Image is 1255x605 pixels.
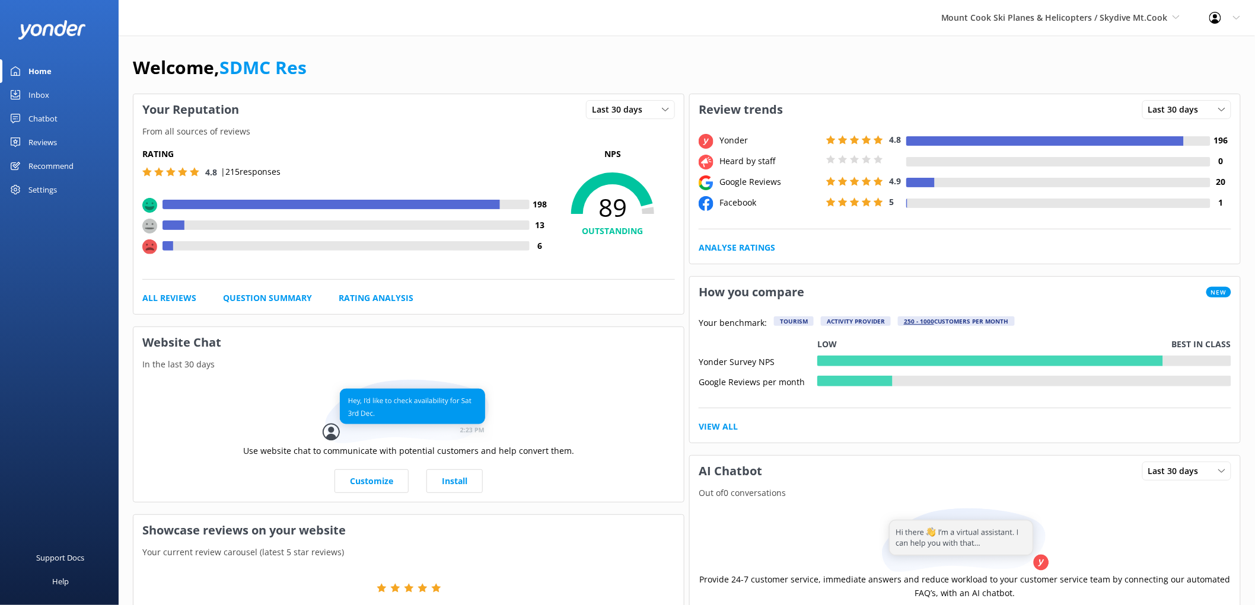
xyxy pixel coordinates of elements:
[592,103,649,116] span: Last 30 days
[898,316,1015,326] div: customers per month
[335,469,409,493] a: Customize
[774,316,814,326] div: Tourism
[530,219,550,232] h4: 13
[817,338,837,351] p: Low
[223,292,312,305] a: Question Summary
[699,376,817,386] div: Google Reviews per month
[690,277,813,308] h3: How you compare
[699,316,767,331] p: Your benchmark:
[28,83,49,107] div: Inbox
[221,165,281,178] p: | 215 responses
[716,134,823,147] div: Yonder
[690,486,1240,500] p: Out of 0 conversations
[699,573,1231,600] p: Provide 24-7 customer service, immediate answers and reduce workload to your customer service tea...
[879,508,1051,573] img: assistant...
[219,55,307,79] a: SDMC Res
[1211,196,1231,209] h4: 1
[133,358,684,371] p: In the last 30 days
[133,327,684,358] h3: Website Chat
[1148,465,1206,478] span: Last 30 days
[699,420,738,433] a: View All
[28,178,57,201] div: Settings
[699,356,817,366] div: Yonder Survey NPS
[28,154,74,178] div: Recommend
[904,316,934,326] tcxspan: Call 250 - 1000 via 3CX
[530,239,550,252] h4: 6
[889,134,901,145] span: 4.8
[37,546,85,569] div: Support Docs
[690,456,771,486] h3: AI Chatbot
[690,94,792,125] h3: Review trends
[28,130,57,154] div: Reviews
[205,167,217,178] span: 4.8
[941,12,1168,23] span: Mount Cook Ski Planes & Helicopters / Skydive Mt.Cook
[339,292,413,305] a: Rating Analysis
[323,380,495,444] img: conversation...
[550,193,675,222] span: 89
[530,198,550,211] h4: 198
[821,316,891,326] div: Activity Provider
[142,292,196,305] a: All Reviews
[1211,134,1231,147] h4: 196
[28,59,52,83] div: Home
[28,107,58,130] div: Chatbot
[550,225,675,238] h4: OUTSTANDING
[142,148,550,161] h5: Rating
[889,175,901,187] span: 4.9
[889,196,894,207] span: 5
[133,53,307,82] h1: Welcome,
[52,569,69,593] div: Help
[1211,175,1231,188] h4: 20
[550,148,675,161] p: NPS
[426,469,483,493] a: Install
[716,196,823,209] div: Facebook
[1148,103,1206,116] span: Last 30 days
[716,175,823,188] div: Google Reviews
[133,515,684,546] h3: Showcase reviews on your website
[133,546,684,559] p: Your current review carousel (latest 5 star reviews)
[1206,287,1231,297] span: New
[133,125,684,138] p: From all sources of reviews
[243,444,574,457] p: Use website chat to communicate with potential customers and help convert them.
[1172,338,1231,351] p: Best in class
[133,94,248,125] h3: Your Reputation
[699,241,775,254] a: Analyse Ratings
[1211,155,1231,168] h4: 0
[18,20,86,40] img: yonder-white-logo.png
[716,155,823,168] div: Heard by staff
